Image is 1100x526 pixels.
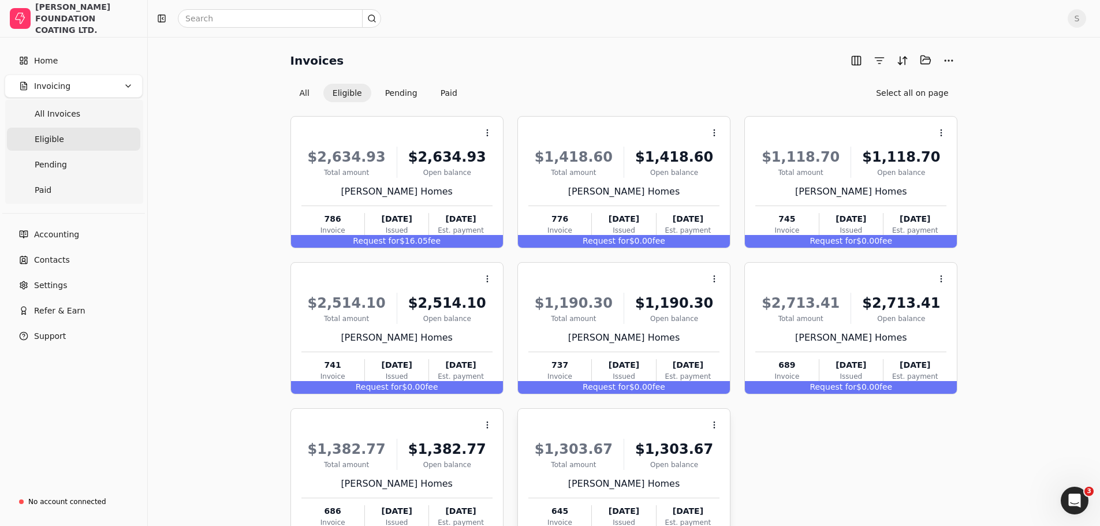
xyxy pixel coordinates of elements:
div: 737 [528,359,591,371]
div: Est. payment [883,225,946,236]
span: Request for [810,382,856,391]
div: [PERSON_NAME] Homes [301,331,493,345]
div: Issued [592,225,655,236]
span: Request for [356,382,402,391]
div: [DATE] [429,505,492,517]
div: $1,190.30 [629,293,719,314]
div: $0.00 [291,381,503,394]
div: $2,634.93 [402,147,493,167]
div: [PERSON_NAME] FOUNDATION COATING LTD. [35,1,137,36]
div: Issued [819,371,883,382]
div: No account connected [28,497,106,507]
div: $0.00 [745,381,957,394]
div: Est. payment [657,225,719,236]
button: Invoicing [5,74,143,98]
div: Open balance [629,167,719,178]
span: fee [652,236,665,245]
span: Paid [35,184,51,196]
span: fee [425,382,438,391]
div: Total amount [301,460,392,470]
div: $0.00 [518,235,730,248]
div: $1,303.67 [629,439,719,460]
button: More [939,51,958,70]
div: $2,713.41 [755,293,846,314]
div: [DATE] [883,359,946,371]
div: Total amount [528,167,619,178]
a: Accounting [5,223,143,246]
span: Invoicing [34,80,70,92]
span: Settings [34,279,67,292]
div: [DATE] [429,359,492,371]
div: $1,303.67 [528,439,619,460]
div: $2,514.10 [402,293,493,314]
div: $2,634.93 [301,147,392,167]
div: Invoice [755,225,818,236]
span: Request for [583,236,629,245]
button: Paid [431,84,467,102]
span: Eligible [35,133,64,146]
span: Support [34,330,66,342]
div: Est. payment [429,225,492,236]
button: Pending [376,84,427,102]
div: $1,382.77 [402,439,493,460]
div: Issued [365,225,428,236]
span: Home [34,55,58,67]
div: $0.00 [518,381,730,394]
div: Issued [365,371,428,382]
span: Pending [35,159,67,171]
div: [PERSON_NAME] Homes [755,331,946,345]
div: $0.00 [745,235,957,248]
div: Invoice [755,371,818,382]
div: Invoice [301,225,364,236]
button: Refer & Earn [5,299,143,322]
div: [DATE] [365,213,428,225]
a: Eligible [7,128,140,151]
div: [DATE] [592,505,655,517]
a: Home [5,49,143,72]
div: [DATE] [365,505,428,517]
div: Total amount [301,314,392,324]
div: Invoice [528,371,591,382]
button: All [290,84,319,102]
div: 741 [301,359,364,371]
h2: Invoices [290,51,344,70]
div: [PERSON_NAME] Homes [755,185,946,199]
div: Open balance [629,460,719,470]
span: Refer & Earn [34,305,85,317]
button: Batch (0) [916,51,935,69]
div: $2,713.41 [856,293,946,314]
div: [DATE] [429,213,492,225]
button: Eligible [323,84,371,102]
div: [PERSON_NAME] Homes [528,331,719,345]
span: fee [879,236,892,245]
div: $2,514.10 [301,293,392,314]
div: 689 [755,359,818,371]
div: Open balance [856,167,946,178]
button: Select all on page [867,84,957,102]
div: Open balance [402,314,493,324]
span: fee [428,236,441,245]
span: Request for [353,236,400,245]
div: $1,118.70 [856,147,946,167]
div: Total amount [528,314,619,324]
div: Open balance [856,314,946,324]
div: [PERSON_NAME] Homes [301,185,493,199]
button: S [1068,9,1086,28]
div: 645 [528,505,591,517]
div: [DATE] [365,359,428,371]
div: 686 [301,505,364,517]
div: $1,190.30 [528,293,619,314]
div: [PERSON_NAME] Homes [528,185,719,199]
div: Invoice [528,225,591,236]
div: [DATE] [883,213,946,225]
div: [DATE] [819,213,883,225]
input: Search [178,9,381,28]
div: 745 [755,213,818,225]
div: [PERSON_NAME] Homes [528,477,719,491]
div: [DATE] [657,505,719,517]
span: Request for [810,236,856,245]
span: fee [652,382,665,391]
a: Pending [7,153,140,176]
div: Open balance [402,167,493,178]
